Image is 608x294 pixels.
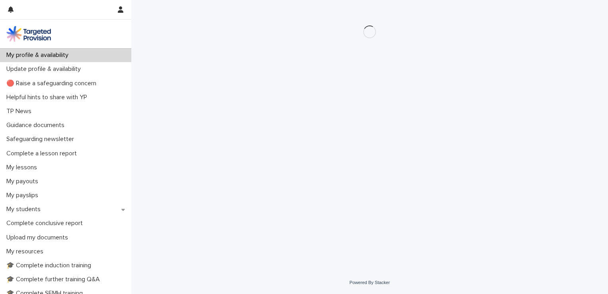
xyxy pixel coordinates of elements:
p: Complete conclusive report [3,220,89,227]
p: My students [3,206,47,213]
p: My payouts [3,178,45,185]
p: 🎓 Complete induction training [3,262,97,269]
p: My lessons [3,164,43,171]
p: Safeguarding newsletter [3,135,80,143]
img: M5nRWzHhSzIhMunXDL62 [6,26,51,42]
p: Complete a lesson report [3,150,83,157]
p: My resources [3,248,50,255]
p: Upload my documents [3,234,74,241]
a: Powered By Stacker [349,280,390,285]
p: TP News [3,108,38,115]
p: Update profile & availability [3,65,87,73]
p: 🎓 Complete further training Q&A [3,276,106,283]
p: Guidance documents [3,122,71,129]
p: My payslips [3,192,45,199]
p: 🔴 Raise a safeguarding concern [3,80,103,87]
p: My profile & availability [3,51,75,59]
p: Helpful hints to share with YP [3,94,94,101]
